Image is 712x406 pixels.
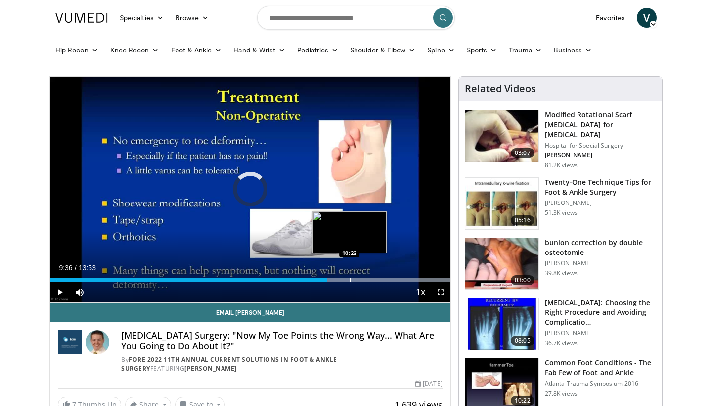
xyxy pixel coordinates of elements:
button: Play [50,282,70,302]
p: 39.8K views [545,269,578,277]
a: FORE 2022 11th Annual Current Solutions in Foot & Ankle Surgery [121,355,337,373]
p: 81.2K views [545,161,578,169]
h3: [MEDICAL_DATA]: Choosing the Right Procedure and Avoiding Complicatio… [545,298,656,327]
p: [PERSON_NAME] [545,199,656,207]
img: image.jpeg [312,211,387,253]
img: 6702e58c-22b3-47ce-9497-b1c0ae175c4c.150x105_q85_crop-smart_upscale.jpg [465,178,538,229]
span: 10:22 [511,396,534,406]
span: 03:07 [511,148,534,158]
button: Fullscreen [431,282,450,302]
a: Spine [421,40,460,60]
h4: [MEDICAL_DATA] Surgery: "Now My Toe Points the Wrong Way... What Are You Going to Do About It?" [121,330,443,352]
a: V [637,8,657,28]
a: Email [PERSON_NAME] [50,303,450,322]
p: 36.7K views [545,339,578,347]
a: Hand & Wrist [227,40,291,60]
video-js: Video Player [50,77,450,303]
a: Foot & Ankle [165,40,228,60]
span: / [75,264,77,272]
span: 9:36 [59,264,72,272]
h3: Modified Rotational Scarf [MEDICAL_DATA] for [MEDICAL_DATA] [545,110,656,140]
a: Trauma [503,40,548,60]
div: By FEATURING [121,355,443,373]
input: Search topics, interventions [257,6,455,30]
a: 03:07 Modified Rotational Scarf [MEDICAL_DATA] for [MEDICAL_DATA] Hospital for Special Surgery [P... [465,110,656,169]
a: 05:16 Twenty-One Technique Tips for Foot & Ankle Surgery [PERSON_NAME] 51.3K views [465,177,656,230]
span: 08:05 [511,336,534,346]
a: Specialties [114,8,170,28]
a: Hip Recon [49,40,104,60]
a: Shoulder & Elbow [344,40,421,60]
a: Sports [461,40,503,60]
p: Atlanta Trauma Symposium 2016 [545,380,656,388]
img: Avatar [86,330,109,354]
p: [PERSON_NAME] [545,329,656,337]
a: Favorites [590,8,631,28]
p: [PERSON_NAME] [545,259,656,267]
a: Knee Recon [104,40,165,60]
img: Scarf_Osteotomy_100005158_3.jpg.150x105_q85_crop-smart_upscale.jpg [465,110,538,162]
a: Browse [170,8,215,28]
a: [PERSON_NAME] [184,364,237,373]
a: Business [548,40,598,60]
span: 13:53 [79,264,96,272]
img: 3c75a04a-ad21-4ad9-966a-c963a6420fc5.150x105_q85_crop-smart_upscale.jpg [465,298,538,350]
button: Playback Rate [411,282,431,302]
img: VuMedi Logo [55,13,108,23]
img: 294729_0000_1.png.150x105_q85_crop-smart_upscale.jpg [465,238,538,290]
p: 51.3K views [545,209,578,217]
p: Hospital for Special Surgery [545,142,656,150]
p: 27.8K views [545,390,578,398]
img: FORE 2022 11th Annual Current Solutions in Foot & Ankle Surgery [58,330,82,354]
h3: Common Foot Conditions - The Fab Few of Foot and Ankle [545,358,656,378]
h3: Twenty-One Technique Tips for Foot & Ankle Surgery [545,177,656,197]
div: [DATE] [415,379,442,388]
button: Mute [70,282,89,302]
div: Progress Bar [50,278,450,282]
span: 05:16 [511,215,534,225]
a: Pediatrics [291,40,344,60]
p: [PERSON_NAME] [545,152,656,159]
a: 08:05 [MEDICAL_DATA]: Choosing the Right Procedure and Avoiding Complicatio… [PERSON_NAME] 36.7K ... [465,298,656,350]
span: 03:00 [511,275,534,285]
a: 03:00 bunion correction by double osteotomie [PERSON_NAME] 39.8K views [465,238,656,290]
h4: Related Videos [465,83,536,95]
h3: bunion correction by double osteotomie [545,238,656,257]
